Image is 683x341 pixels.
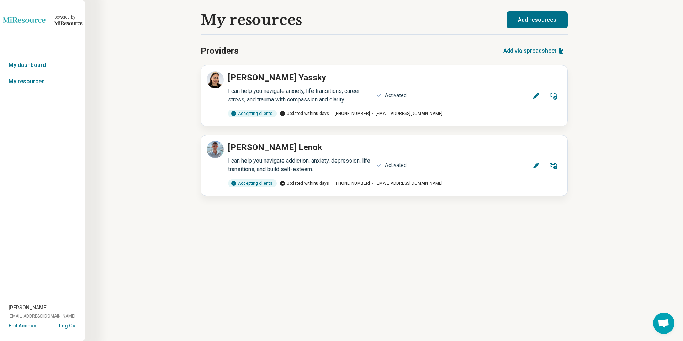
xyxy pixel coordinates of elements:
[3,11,46,28] img: Lions
[3,11,83,28] a: Lionspowered by
[9,304,48,311] span: [PERSON_NAME]
[329,180,370,187] span: [PHONE_NUMBER]
[280,180,329,187] span: Updated within 0 days
[228,157,372,174] div: I can help you navigate addiction, anxiety, depression, life transitions, and build self-esteem.
[370,180,443,187] span: [EMAIL_ADDRESS][DOMAIN_NAME]
[9,322,38,330] button: Edit Account
[653,313,674,334] div: Open chat
[507,11,568,28] button: Add resources
[228,110,277,117] div: Accepting clients
[370,110,443,117] span: [EMAIL_ADDRESS][DOMAIN_NAME]
[59,322,77,328] button: Log Out
[228,87,372,104] div: I can help you navigate anxiety, life transitions, career stress, and trauma with compassion and ...
[501,42,568,59] button: Add via spreadsheet
[228,71,326,84] p: [PERSON_NAME] Yassky
[385,92,407,99] div: Activated
[201,12,302,28] h1: My resources
[228,179,277,187] div: Accepting clients
[9,313,75,319] span: [EMAIL_ADDRESS][DOMAIN_NAME]
[280,110,329,117] span: Updated within 0 days
[201,44,239,57] h2: Providers
[228,141,322,154] p: [PERSON_NAME] Lenok
[329,110,370,117] span: [PHONE_NUMBER]
[385,162,407,169] div: Activated
[54,14,83,20] div: powered by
